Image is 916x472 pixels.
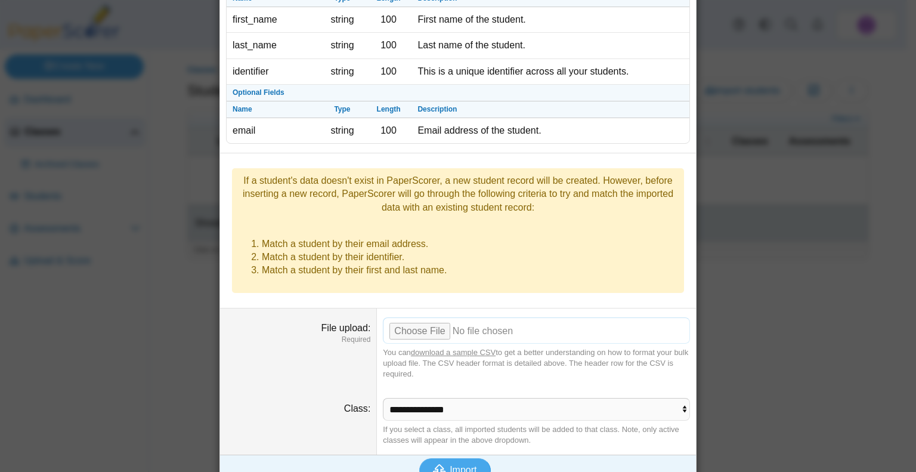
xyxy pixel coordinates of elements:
[319,101,366,118] th: Type
[383,424,690,446] div: If you select a class, all imported students will be added to that class. Note, only active class...
[366,118,412,143] td: 100
[227,33,319,58] td: last_name
[366,7,412,33] td: 100
[319,118,366,143] td: string
[383,347,690,380] div: You can to get a better understanding on how to format your bulk upload file. The CSV header form...
[321,323,371,333] label: File upload
[411,7,689,33] td: First name of the student.
[227,118,319,143] td: email
[411,118,689,143] td: Email address of the student.
[319,33,366,58] td: string
[344,403,370,414] label: Class
[411,59,689,85] td: This is a unique identifier across all your students.
[366,33,412,58] td: 100
[366,59,412,85] td: 100
[411,33,689,58] td: Last name of the student.
[411,101,689,118] th: Description
[227,101,319,118] th: Name
[238,174,678,214] div: If a student's data doesn't exist in PaperScorer, a new student record will be created. However, ...
[319,59,366,85] td: string
[411,348,496,357] a: download a sample CSV
[319,7,366,33] td: string
[366,101,412,118] th: Length
[262,264,678,277] li: Match a student by their first and last name.
[227,7,319,33] td: first_name
[262,237,678,251] li: Match a student by their email address.
[262,251,678,264] li: Match a student by their identifier.
[227,59,319,85] td: identifier
[227,85,689,101] th: Optional Fields
[226,335,370,345] dfn: Required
